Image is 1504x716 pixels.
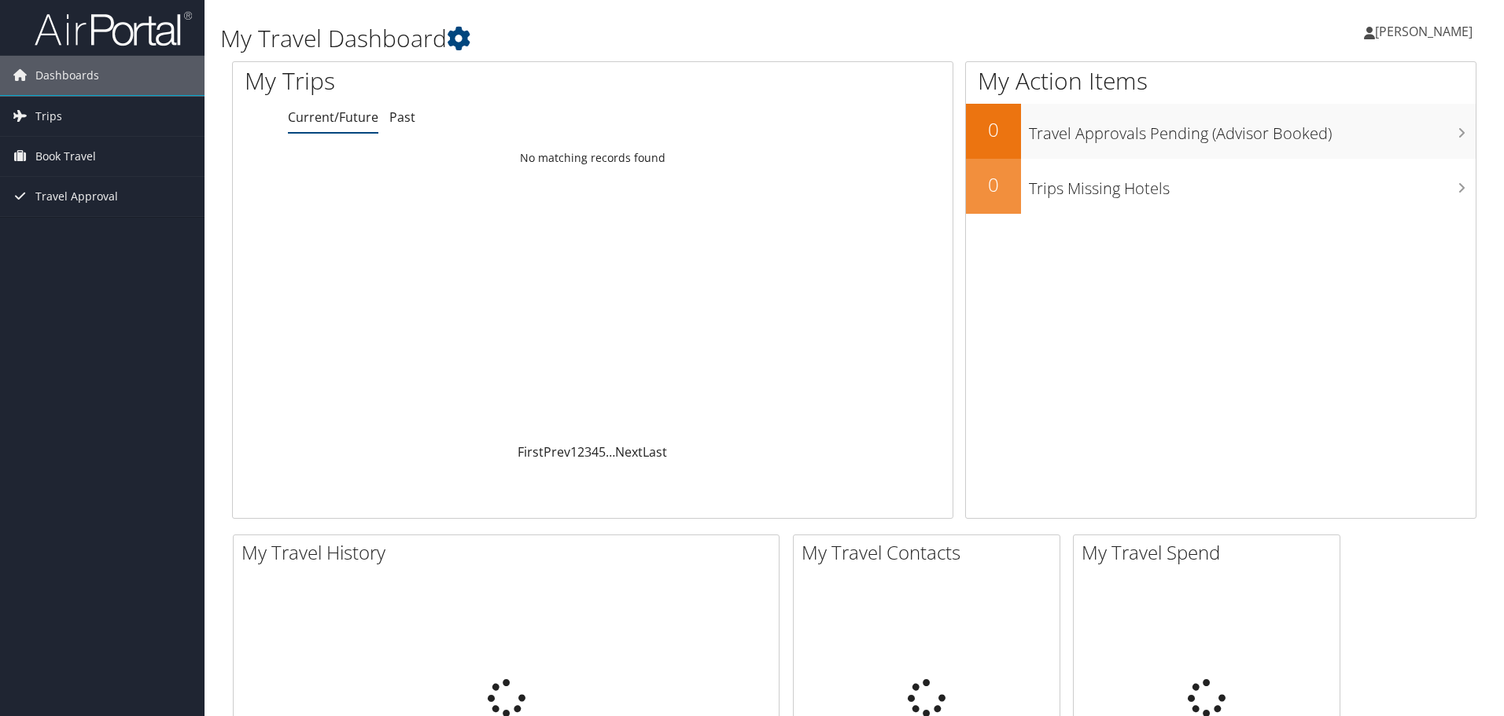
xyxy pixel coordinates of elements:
a: 2 [577,443,584,461]
h1: My Trips [245,64,641,97]
td: No matching records found [233,144,953,172]
h2: My Travel Spend [1082,539,1340,566]
a: 4 [592,443,599,461]
a: Last [643,443,667,461]
a: 3 [584,443,592,461]
a: Next [615,443,643,461]
img: airportal-logo.png [35,10,192,47]
h1: My Action Items [966,64,1476,97]
h2: 0 [966,116,1021,143]
h2: 0 [966,171,1021,198]
a: Past [389,108,415,126]
span: … [606,443,615,461]
a: Current/Future [288,108,378,126]
span: Book Travel [35,137,96,176]
a: 1 [570,443,577,461]
a: 5 [599,443,606,461]
a: [PERSON_NAME] [1364,8,1488,55]
a: 0Trips Missing Hotels [966,159,1476,214]
span: [PERSON_NAME] [1375,23,1473,40]
h2: My Travel History [241,539,779,566]
a: 0Travel Approvals Pending (Advisor Booked) [966,104,1476,159]
h3: Trips Missing Hotels [1029,170,1476,200]
a: Prev [544,443,570,461]
span: Dashboards [35,56,99,95]
a: First [518,443,544,461]
span: Trips [35,97,62,136]
span: Travel Approval [35,177,118,216]
h2: My Travel Contacts [802,539,1060,566]
h3: Travel Approvals Pending (Advisor Booked) [1029,115,1476,145]
h1: My Travel Dashboard [220,22,1066,55]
